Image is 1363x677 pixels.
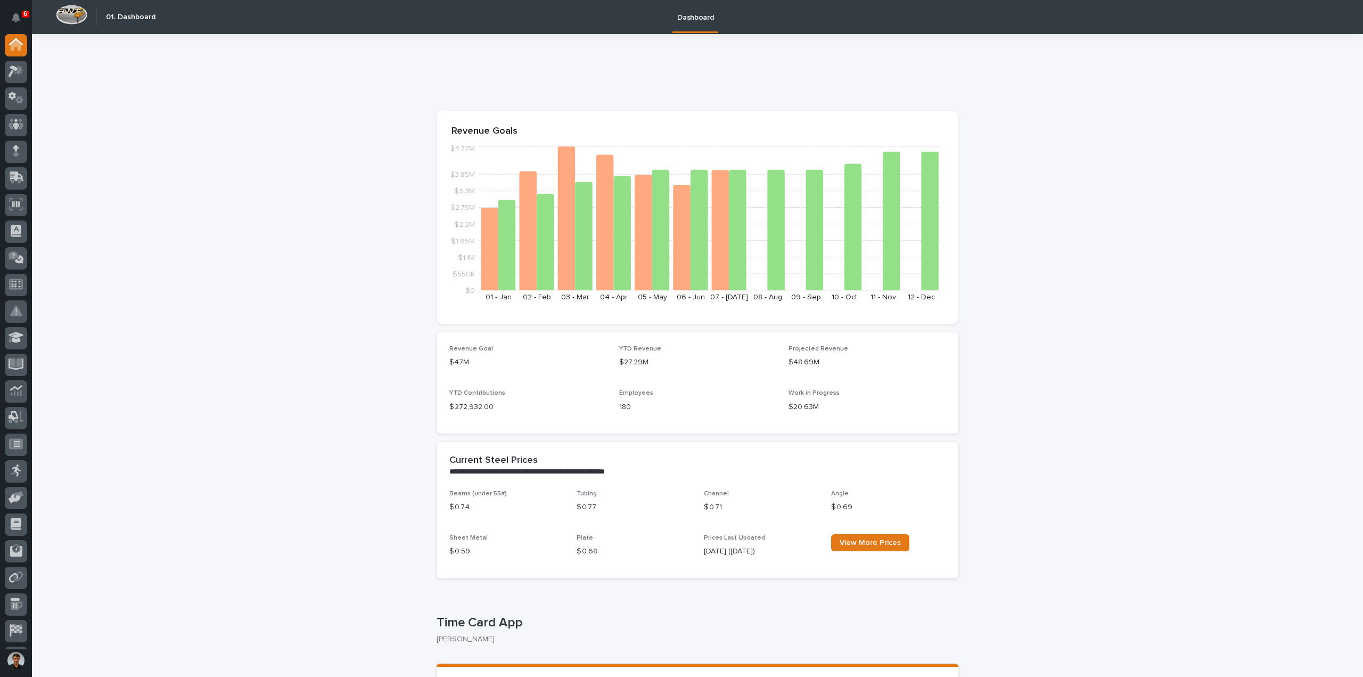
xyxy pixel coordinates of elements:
[449,546,564,557] p: $ 0.59
[523,293,551,301] text: 02 - Feb
[453,270,475,278] tspan: $550K
[449,455,538,467] h2: Current Steel Prices
[437,635,950,644] p: [PERSON_NAME]
[450,145,475,152] tspan: $4.77M
[871,293,896,301] text: 11 - Nov
[449,402,606,413] p: $ 272,932.00
[789,357,946,368] p: $48.69M
[449,502,564,513] p: $ 0.74
[832,293,857,301] text: 10 - Oct
[789,402,946,413] p: $20.63M
[5,649,27,672] button: users-avatar
[454,221,475,228] tspan: $2.2M
[600,293,628,301] text: 04 - Apr
[840,539,901,547] span: View More Prices
[704,535,765,541] span: Prices Last Updated
[789,346,848,352] span: Projected Revenue
[5,6,27,29] button: Notifications
[619,357,776,368] p: $27.29M
[710,293,748,301] text: 07 - [DATE]
[831,502,946,513] p: $ 0.69
[577,491,597,497] span: Tubing
[619,390,653,396] span: Employees
[449,491,507,497] span: Beams (under 55#)
[619,402,776,413] p: 180
[638,293,667,301] text: 05 - May
[791,293,821,301] text: 09 - Sep
[619,346,661,352] span: YTD Revenue
[908,293,935,301] text: 12 - Dec
[56,5,87,25] img: Workspace Logo
[450,171,475,178] tspan: $3.85M
[13,13,27,30] div: Notifications6
[577,535,593,541] span: Plate
[486,293,512,301] text: 01 - Jan
[449,346,493,352] span: Revenue Goal
[704,546,818,557] p: [DATE] ([DATE])
[450,204,475,211] tspan: $2.75M
[451,237,475,244] tspan: $1.65M
[454,187,475,195] tspan: $3.3M
[831,491,849,497] span: Angle
[451,126,943,137] p: Revenue Goals
[561,293,589,301] text: 03 - Mar
[449,535,488,541] span: Sheet Metal
[704,502,818,513] p: $ 0.71
[753,293,782,301] text: 08 - Aug
[23,10,27,18] p: 6
[449,357,606,368] p: $47M
[831,534,909,551] a: View More Prices
[458,254,475,261] tspan: $1.1M
[677,293,705,301] text: 06 - Jun
[106,13,155,22] h2: 01. Dashboard
[577,546,691,557] p: $ 0.68
[789,390,840,396] span: Work in Progress
[437,615,954,631] p: Time Card App
[465,287,475,295] tspan: $0
[449,390,505,396] span: YTD Contributions
[704,491,729,497] span: Channel
[577,502,691,513] p: $ 0.77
